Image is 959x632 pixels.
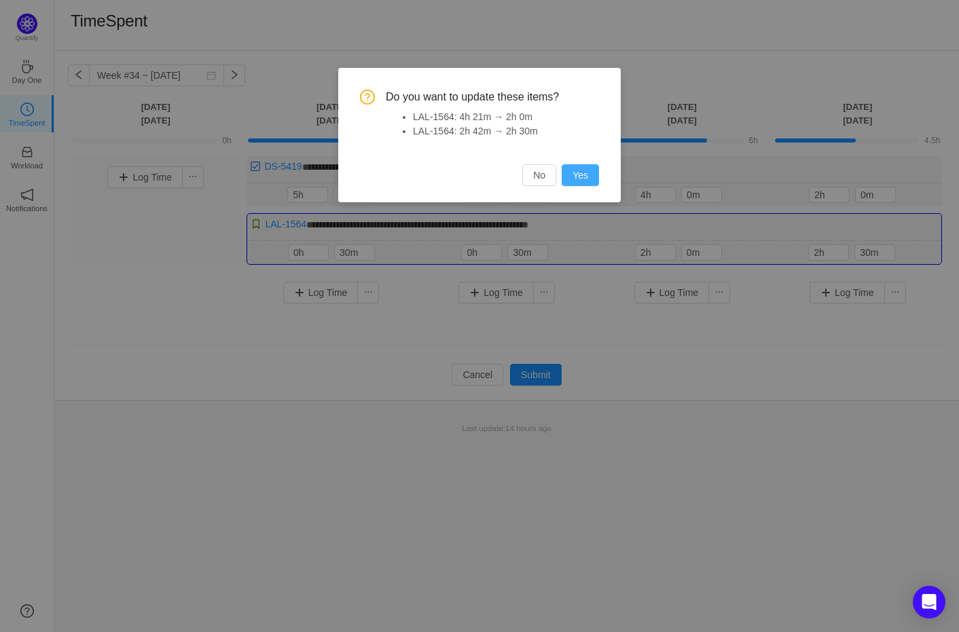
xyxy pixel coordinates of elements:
li: LAL-1564: 2h 42m → 2h 30m [413,124,599,138]
button: Yes [562,164,599,186]
div: Open Intercom Messenger [913,586,945,618]
li: LAL-1564: 4h 21m → 2h 0m [413,110,599,124]
span: Do you want to update these items? [386,90,599,105]
i: icon: question-circle [360,90,375,105]
button: No [522,164,556,186]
